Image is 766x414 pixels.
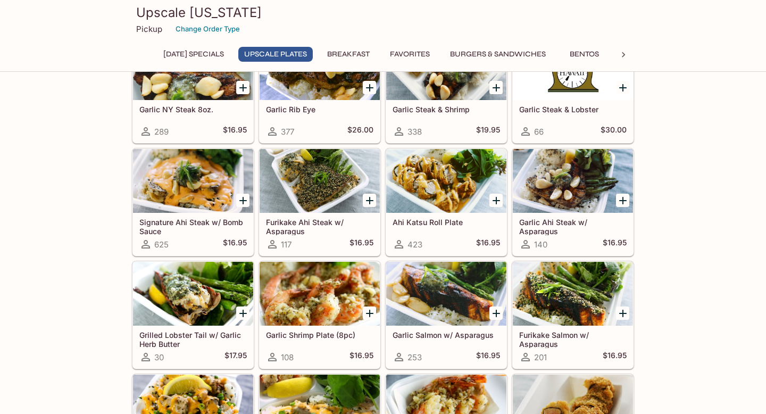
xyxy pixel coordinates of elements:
div: Garlic Ahi Steak w/ Asparagus [513,149,633,213]
button: Bentos [560,47,608,62]
button: Add Furikake Ahi Steak w/ Asparagus [363,194,376,207]
a: Garlic Shrimp Plate (8pc)108$16.95 [259,261,380,369]
a: Garlic Rib Eye377$26.00 [259,36,380,143]
button: Change Order Type [171,21,245,37]
span: 140 [534,239,547,250]
h5: $26.00 [347,125,373,138]
div: Garlic Steak & Lobster [513,36,633,100]
div: Garlic Steak & Shrimp [386,36,506,100]
div: Grilled Lobster Tail w/ Garlic Herb Butter [133,262,253,326]
h5: Garlic Rib Eye [266,105,373,114]
button: Add Garlic Salmon w/ Asparagus [489,307,503,320]
button: Add Garlic NY Steak 8oz. [236,81,249,94]
a: Garlic Salmon w/ Asparagus253$16.95 [386,261,507,369]
div: Garlic Rib Eye [260,36,380,100]
h5: Garlic NY Steak 8oz. [139,105,247,114]
div: Garlic Salmon w/ Asparagus [386,262,506,326]
div: Furikake Ahi Steak w/ Asparagus [260,149,380,213]
a: Furikake Ahi Steak w/ Asparagus117$16.95 [259,148,380,256]
h5: $16.95 [223,125,247,138]
h5: $17.95 [224,351,247,363]
h5: $16.95 [603,238,627,251]
h5: $16.95 [349,238,373,251]
span: 423 [407,239,422,250]
button: Add Garlic Steak & Shrimp [489,81,503,94]
h5: Ahi Katsu Roll Plate [393,218,500,227]
a: Garlic Steak & Shrimp338$19.95 [386,36,507,143]
h5: $16.95 [476,238,500,251]
h5: Signature Ahi Steak w/ Bomb Sauce [139,218,247,235]
h5: $16.95 [349,351,373,363]
span: 108 [281,352,294,362]
div: Ahi Katsu Roll Plate [386,149,506,213]
div: Furikake Salmon w/ Asparagus [513,262,633,326]
span: 201 [534,352,547,362]
span: 289 [154,127,169,137]
a: Garlic NY Steak 8oz.289$16.95 [132,36,254,143]
button: [DATE] Specials [157,47,230,62]
button: Add Garlic Steak & Lobster [616,81,629,94]
h5: Garlic Salmon w/ Asparagus [393,330,500,340]
h5: Grilled Lobster Tail w/ Garlic Herb Butter [139,330,247,348]
div: Garlic NY Steak 8oz. [133,36,253,100]
h5: $16.95 [223,238,247,251]
h5: Garlic Steak & Lobster [519,105,627,114]
h5: Furikake Ahi Steak w/ Asparagus [266,218,373,235]
span: 625 [154,239,169,250]
span: 253 [407,352,422,362]
h3: Upscale [US_STATE] [136,4,630,21]
button: UPSCALE Plates [238,47,313,62]
h5: Garlic Shrimp Plate (8pc) [266,330,373,340]
div: Garlic Shrimp Plate (8pc) [260,262,380,326]
button: Add Garlic Shrimp Plate (8pc) [363,307,376,320]
a: Garlic Ahi Steak w/ Asparagus140$16.95 [512,148,634,256]
span: 377 [281,127,294,137]
button: Burgers & Sandwiches [444,47,552,62]
h5: Garlic Ahi Steak w/ Asparagus [519,218,627,235]
span: 66 [534,127,544,137]
h5: $30.00 [601,125,627,138]
button: Add Garlic Rib Eye [363,81,376,94]
div: Signature Ahi Steak w/ Bomb Sauce [133,149,253,213]
h5: $19.95 [476,125,500,138]
h5: Furikake Salmon w/ Asparagus [519,330,627,348]
a: Signature Ahi Steak w/ Bomb Sauce625$16.95 [132,148,254,256]
a: Grilled Lobster Tail w/ Garlic Herb Butter30$17.95 [132,261,254,369]
span: 338 [407,127,422,137]
h5: $16.95 [476,351,500,363]
button: Add Grilled Lobster Tail w/ Garlic Herb Butter [236,307,249,320]
span: 117 [281,239,292,250]
button: Add Furikake Salmon w/ Asparagus [616,307,629,320]
a: Ahi Katsu Roll Plate423$16.95 [386,148,507,256]
button: Breakfast [321,47,376,62]
a: Garlic Steak & Lobster66$30.00 [512,36,634,143]
button: Add Signature Ahi Steak w/ Bomb Sauce [236,194,249,207]
button: Favorites [384,47,436,62]
button: Add Garlic Ahi Steak w/ Asparagus [616,194,629,207]
span: 30 [154,352,164,362]
a: Furikake Salmon w/ Asparagus201$16.95 [512,261,634,369]
button: Add Ahi Katsu Roll Plate [489,194,503,207]
h5: $16.95 [603,351,627,363]
h5: Garlic Steak & Shrimp [393,105,500,114]
p: Pickup [136,24,162,34]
